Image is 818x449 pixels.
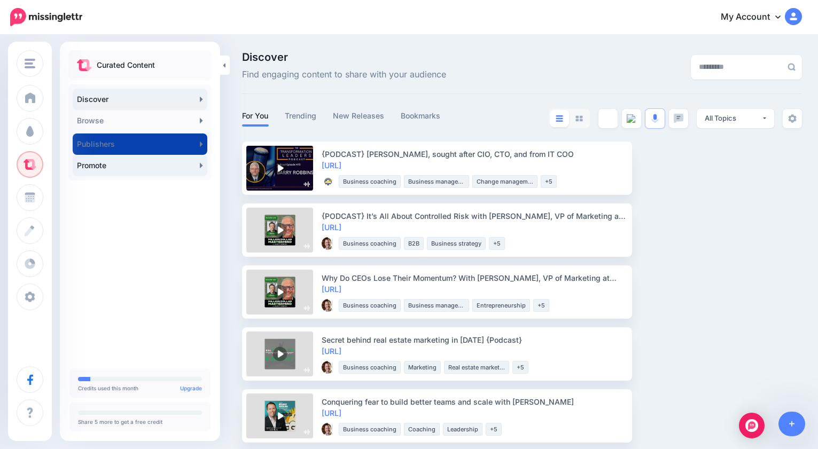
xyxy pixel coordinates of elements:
[339,299,401,312] li: Business coaching
[322,161,341,170] a: [URL]
[710,4,802,30] a: My Account
[43,63,96,70] div: Domain Overview
[242,68,446,82] span: Find engaging content to share with your audience
[73,133,207,155] a: Publishers
[322,299,334,312] img: T9P9O4QBXU5SMD8BQ7G22XG4DYFOIP13_thumb.jpg
[404,361,441,374] li: Marketing
[333,109,385,122] a: New Releases
[73,110,207,131] a: Browse
[404,299,469,312] li: Business management
[272,161,287,176] img: play-circle-overlay.png
[486,423,502,436] li: +5
[322,396,626,407] div: Conquering fear to build better teams and scale with [PERSON_NAME]
[322,361,334,374] img: T9P9O4QBXU5SMD8BQ7G22XG4DYFOIP13_thumb.jpg
[339,423,401,436] li: Business coaching
[272,285,287,300] img: play-circle-overlay.png
[541,175,557,188] li: +5
[31,62,40,70] img: tab_domain_overview_orange.svg
[339,361,401,374] li: Business coaching
[303,429,310,435] img: audio-wave.png
[739,413,765,438] div: Open Intercom Messenger
[285,109,317,122] a: Trending
[697,109,774,128] button: All Topics
[303,181,310,187] img: audio-wave.png
[339,175,401,188] li: Business coaching
[472,299,530,312] li: Entrepreneurship
[322,346,341,356] a: [URL]
[339,237,401,250] li: Business coaching
[512,361,528,374] li: +5
[533,299,549,312] li: +5
[120,63,176,70] div: Keywords by Traffic
[272,223,287,238] img: play-circle-overlay.png
[489,237,505,250] li: +5
[322,210,626,222] div: {PODCAST} It’s All About Controlled Risk with [PERSON_NAME], VP of Marketing at eXp World Holdings
[674,114,683,123] img: chat-square-grey.png
[97,59,155,72] p: Curated Content
[322,285,341,294] a: [URL]
[28,28,118,36] div: Domain: [DOMAIN_NAME]
[242,52,446,62] span: Discover
[322,148,626,160] div: {PODCAST} [PERSON_NAME], sought after CIO, CTO, and from IT COO
[17,28,26,36] img: website_grey.svg
[25,59,35,68] img: menu.png
[17,17,26,26] img: logo_orange.svg
[404,423,440,436] li: Coaching
[73,155,207,176] a: Promote
[10,8,82,26] img: Missinglettr
[77,59,91,71] img: curate.png
[322,423,334,436] img: T9P9O4QBXU5SMD8BQ7G22XG4DYFOIP13_thumb.jpg
[575,115,583,122] img: grid-grey.png
[705,113,761,123] div: All Topics
[404,237,424,250] li: B2B
[322,237,334,250] img: T9P9O4QBXU5SMD8BQ7G22XG4DYFOIP13_thumb.jpg
[303,305,310,311] img: audio-wave.png
[108,62,116,70] img: tab_keywords_by_traffic_grey.svg
[322,272,626,283] div: Why Do CEOs Lose Their Momentum? With [PERSON_NAME], VP of Marketing at eXp World Holdings
[303,243,310,249] img: audio-wave.png
[272,346,287,361] img: play-circle-overlay.png
[627,114,636,123] img: video--grey.png
[401,109,441,122] a: Bookmarks
[556,115,563,122] img: list-blue.png
[788,63,796,71] img: search-grey-6.png
[404,175,469,188] li: Business management
[303,367,310,373] img: audio-wave.png
[444,361,509,374] li: Real estate marketing
[272,408,287,423] img: play-circle-overlay.png
[322,408,341,418] a: [URL]
[322,175,334,188] img: SVDYJVRK7A0850ZGVG9FHE3AYLJRPQ64_thumb.png
[788,114,797,123] img: settings-grey.png
[322,334,626,345] div: Secret behind real estate marketing in [DATE] {Podcast}
[651,114,659,123] img: microphone.png
[30,17,52,26] div: v 4.0.25
[322,223,341,232] a: [URL]
[443,423,482,436] li: Leadership
[472,175,537,188] li: Change management
[427,237,486,250] li: Business strategy
[242,109,269,122] a: For You
[73,89,207,110] a: Discover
